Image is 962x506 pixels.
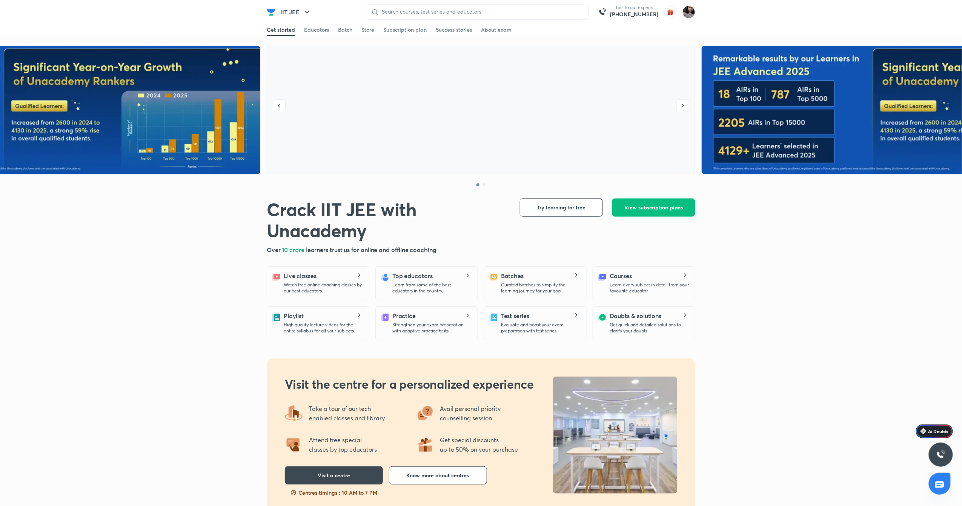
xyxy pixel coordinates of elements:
h5: Batches [501,271,524,280]
button: IIT JEE [276,5,316,20]
img: offering3.png [416,404,434,422]
img: Icon [921,428,927,434]
p: Get special discounts up to 50% on your purchase [440,435,518,454]
h5: Test series [501,311,529,320]
div: Educators [304,26,329,34]
a: Get started [267,24,295,36]
div: About exam [481,26,512,34]
p: Centres timings : 10 AM to 7 PM [298,489,377,497]
img: avatar [664,6,676,18]
p: Get quick and detailed solutions to clarify your doubts. [610,322,689,334]
img: call-us [595,5,610,20]
span: Know more about centres [407,472,469,479]
button: Visit a centre [285,466,383,484]
p: Attend free special classes by top educators [309,435,377,454]
button: Know more about centres [389,466,487,484]
span: Over [267,246,282,254]
img: slots-fillng-fast [290,489,297,497]
button: Try learning for free [520,198,603,217]
p: High quality lecture videos for the entire syllabus for all your subjects. [284,322,363,334]
a: Store [361,24,374,36]
div: Success stories [436,26,472,34]
img: Company Logo [267,8,276,17]
span: Try learning for free [537,204,586,211]
a: Batch [338,24,352,36]
h5: Practice [392,311,416,320]
h5: Courses [610,271,632,280]
p: Curated batches to simplify the learning journey for your goal. [501,282,580,294]
span: Visit a centre [318,472,350,479]
img: ttu [936,450,945,459]
a: Success stories [436,24,472,36]
p: Strengthen your exam preparation with adaptive practice tests. [392,322,472,334]
div: Subscription plan [383,26,427,34]
a: Ai Doubts [916,424,953,438]
h5: Live classes [284,271,317,280]
span: Ai Doubts [928,428,948,434]
span: 10 crore [282,246,306,254]
div: Batch [338,26,352,34]
img: offering2.png [285,435,303,454]
a: Subscription plan [383,24,427,36]
p: Evaluate and boost your exam preparation with test series. [501,322,580,334]
div: Store [361,26,374,34]
p: Watch free online coaching classes by our best educators. [284,282,363,294]
img: offering1.png [416,435,434,454]
button: View subscription plans [612,198,695,217]
div: Get started [267,26,295,34]
a: [PHONE_NUMBER] [610,11,658,18]
p: Take a tour of our tech enabled classes and library [309,404,385,423]
p: Avail personal priority counselling session [440,404,503,423]
h5: Top educators [392,271,433,280]
span: View subscription plans [624,204,683,211]
h5: Playlist [284,311,304,320]
p: Learn from some of the best educators in the country. [392,282,472,294]
h2: Visit the centre for a personalized experience [285,377,534,392]
a: Educators [304,24,329,36]
input: Search courses, test series and educators [379,9,582,15]
img: Rakhi Sharma [682,6,695,18]
p: Learn every subject in detail from your favourite educator. [610,282,689,294]
p: Talk to our experts [610,5,658,11]
h1: Crack IIT JEE with Unacademy [267,198,508,241]
img: uncentre_LP_b041622b0f.jpg [553,377,677,494]
img: offering4.png [285,404,303,422]
span: learners trust us for online and offline coaching [306,246,436,254]
a: About exam [481,24,512,36]
h5: Doubts & solutions [610,311,662,320]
